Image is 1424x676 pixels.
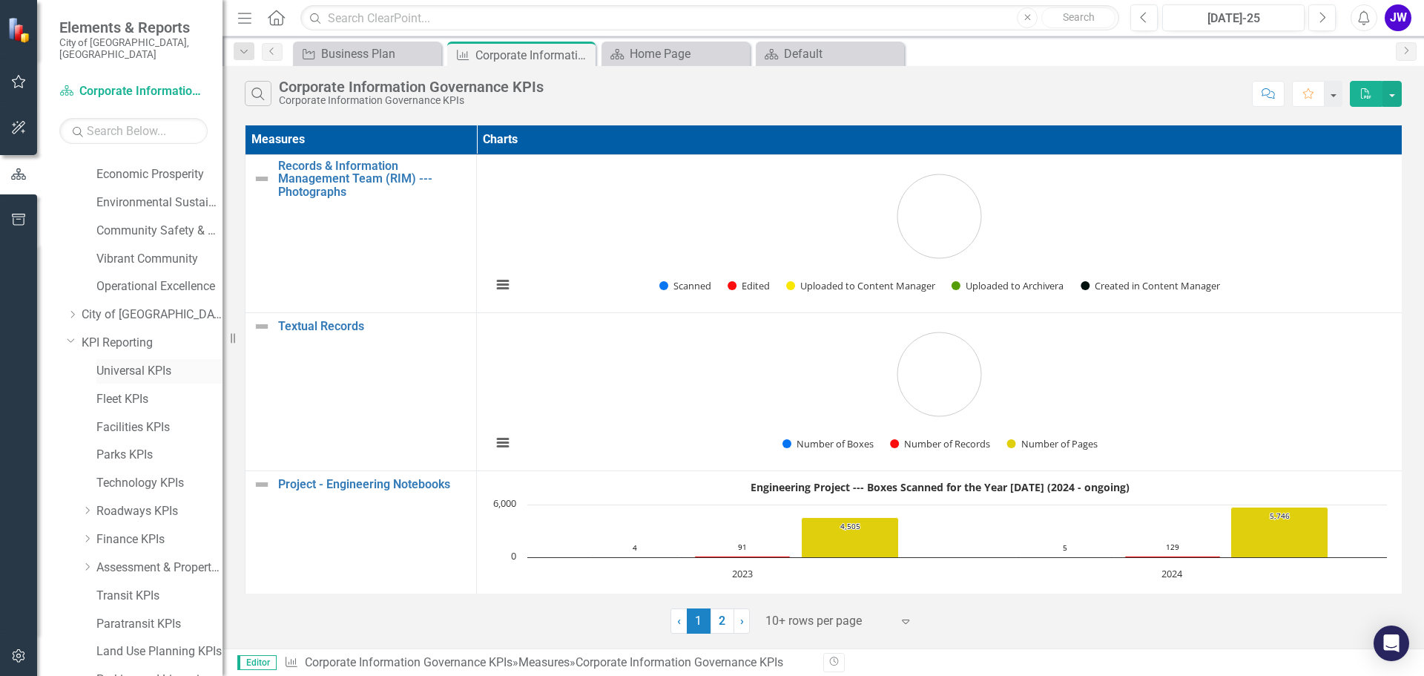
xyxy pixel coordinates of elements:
[1124,556,1222,557] path: 2024, 129. Number of Records.
[492,275,513,295] button: View chart menu, Chart
[576,655,783,669] div: Corporate Information Governance KPIs
[687,608,711,634] span: 1
[96,251,222,268] a: Vibrant Community
[1017,557,1112,557] path: 2024, 5. Number of Boxes.
[279,79,544,95] div: Corporate Information Governance KPIs
[732,567,753,580] text: 2023
[284,654,812,672] div: » »
[1063,11,1095,23] span: Search
[659,279,711,292] button: Show Scanned
[96,503,222,520] a: Roadways KPIs
[484,476,1394,624] svg: Interactive chart
[751,480,1130,494] text: Engineering Project --- Boxes Scanned for the Year [DATE] (2024 - ongoing)
[633,542,637,553] text: 4
[59,36,208,61] small: City of [GEOGRAPHIC_DATA], [GEOGRAPHIC_DATA]
[82,306,222,324] a: City of [GEOGRAPHIC_DATA]
[96,559,222,577] a: Assessment & Property Revenue Services KPIs
[1161,567,1183,580] text: 2024
[1374,626,1409,661] div: Open Intercom Messenger
[484,160,1394,308] svg: Interactive chart
[96,363,222,380] a: Universal KPIs
[484,160,1394,308] div: Chart. Highcharts interactive chart.
[711,608,734,634] a: 2
[738,542,747,552] text: 91
[253,170,271,188] img: Not Defined
[952,279,1064,292] button: Show Uploaded to Archivera
[1007,437,1098,450] button: Show Number of Pages
[1081,279,1221,292] button: Show Created in Content Manager
[278,478,469,491] a: Project - Engineering Notebooks
[245,154,477,312] td: Double-Click to Edit Right Click for Context Menu
[278,320,469,333] a: Textual Records
[511,549,516,562] text: 0
[475,46,592,65] div: Corporate Information Governance KPIs
[492,433,513,453] button: View chart menu, Chart
[7,16,33,42] img: ClearPoint Strategy
[1063,542,1067,553] text: 5
[96,223,222,240] a: Community Safety & Well-being
[96,588,222,605] a: Transit KPIs
[694,556,1222,557] g: Number of Records, bar series 2 of 3 with 2 bars.
[297,45,438,63] a: Business Plan
[782,437,874,450] button: Show Number of Boxes
[786,279,935,292] button: Show Uploaded to Content Manager
[1231,507,1328,557] path: 2024, 5,746. Number of Pages.
[305,655,512,669] a: Corporate Information Governance KPIs
[96,531,222,548] a: Finance KPIs
[96,616,222,633] a: Paratransit KPIs
[784,45,900,63] div: Default
[802,507,1328,557] g: Number of Pages, bar series 3 of 3 with 2 bars.
[96,278,222,295] a: Operational Excellence
[96,194,222,211] a: Environmental Sustainability
[890,437,990,450] button: Show Number of Records
[742,279,770,292] text: Edited
[96,475,222,492] a: Technology KPIs
[493,496,516,510] text: 6,000
[96,419,222,436] a: Facilities KPIs
[1270,511,1290,521] text: 5,746
[96,447,222,464] a: Parks KPIs
[237,655,277,670] span: Editor
[759,45,900,63] a: Default
[484,318,1394,466] svg: Interactive chart
[82,335,222,352] a: KPI Reporting
[59,19,208,36] span: Elements & Reports
[484,476,1394,624] div: Engineering Project --- Boxes Scanned for the Year 2023 (2024 - ongoing). Highcharts interactive ...
[1166,542,1179,552] text: 129
[630,45,746,63] div: Home Page
[278,160,469,199] a: Records & Information Management Team (RIM) --- Photographs
[96,391,222,408] a: Fleet KPIs
[740,614,744,628] span: ›
[802,517,899,557] path: 2023, 4,505. Number of Pages.
[677,614,681,628] span: ‹
[279,95,544,106] div: Corporate Information Governance KPIs
[245,470,477,629] td: Double-Click to Edit Right Click for Context Menu
[321,45,438,63] div: Business Plan
[245,312,477,470] td: Double-Click to Edit Right Click for Context Menu
[492,591,513,611] button: View chart menu, Engineering Project --- Boxes Scanned for the Year 2023 (2024 - ongoing)
[253,476,271,493] img: Not Defined
[694,556,791,557] path: 2023, 91. Number of Records.
[1162,4,1305,31] button: [DATE]-25
[59,118,208,144] input: Search Below...
[484,318,1394,466] div: Chart. Highcharts interactive chart.
[587,557,682,557] path: 2023, 4. Number of Boxes.
[728,279,770,292] button: Show Edited
[1385,4,1411,31] button: JW
[605,45,746,63] a: Home Page
[96,643,222,660] a: Land Use Planning KPIs
[587,557,1112,557] g: Number of Boxes, bar series 1 of 3 with 2 bars.
[59,83,208,100] a: Corporate Information Governance KPIs
[1041,7,1115,28] button: Search
[1167,10,1299,27] div: [DATE]-25
[840,521,860,531] text: 4,505
[518,655,570,669] a: Measures
[96,166,222,183] a: Economic Prosperity
[300,5,1119,31] input: Search ClearPoint...
[253,318,271,335] img: Not Defined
